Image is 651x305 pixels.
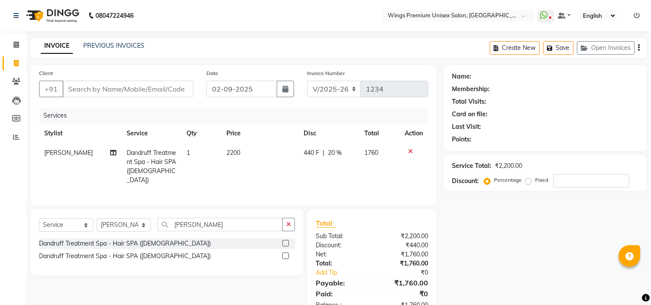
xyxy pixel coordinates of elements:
div: ₹2,200.00 [372,232,435,241]
th: Price [221,124,298,143]
div: Membership: [452,85,490,94]
th: Service [121,124,181,143]
button: Create New [490,41,540,55]
div: ₹0 [372,289,435,299]
div: ₹440.00 [372,241,435,250]
div: Total Visits: [452,97,486,106]
div: Points: [452,135,471,144]
label: Percentage [494,176,522,184]
img: logo [22,3,82,28]
iframe: chat widget [615,270,642,296]
div: Total: [309,259,372,268]
input: Search or Scan [157,218,283,231]
span: [PERSON_NAME] [44,149,93,157]
div: ₹2,200.00 [495,161,522,171]
span: 2200 [226,149,240,157]
span: Total [316,219,336,228]
b: 08047224946 [95,3,134,28]
div: Net: [309,250,372,259]
th: Action [399,124,428,143]
label: Fixed [535,176,548,184]
div: Sub Total: [309,232,372,241]
span: 440 F [304,148,319,157]
span: 1760 [364,149,378,157]
span: 20 % [328,148,342,157]
span: | [323,148,324,157]
div: Card on file: [452,110,487,119]
div: ₹0 [383,268,435,277]
a: Add Tip [309,268,383,277]
label: Invoice Number [307,69,345,77]
th: Stylist [39,124,121,143]
span: Dandruff Treatment Spa - Hair SPA ([DEMOGRAPHIC_DATA]) [127,149,176,184]
div: Payable: [309,278,372,288]
button: Open Invoices [577,41,635,55]
div: Dandruff Treatment Spa - Hair SPA ([DEMOGRAPHIC_DATA]) [39,239,211,248]
a: INVOICE [41,38,73,54]
span: 1 [186,149,190,157]
label: Client [39,69,53,77]
div: Paid: [309,289,372,299]
button: +91 [39,81,63,97]
button: Save [543,41,573,55]
div: Services [40,108,435,124]
label: Date [206,69,218,77]
input: Search by Name/Mobile/Email/Code [62,81,193,97]
a: PREVIOUS INVOICES [83,42,144,49]
div: ₹1,760.00 [372,259,435,268]
div: Last Visit: [452,122,481,131]
th: Total [359,124,400,143]
div: Dandruff Treatment Spa - Hair SPA ([DEMOGRAPHIC_DATA]) [39,252,211,261]
th: Disc [298,124,359,143]
div: Name: [452,72,471,81]
div: Service Total: [452,161,491,171]
div: ₹1,760.00 [372,278,435,288]
div: Discount: [309,241,372,250]
div: Discount: [452,177,479,186]
th: Qty [181,124,221,143]
div: ₹1,760.00 [372,250,435,259]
